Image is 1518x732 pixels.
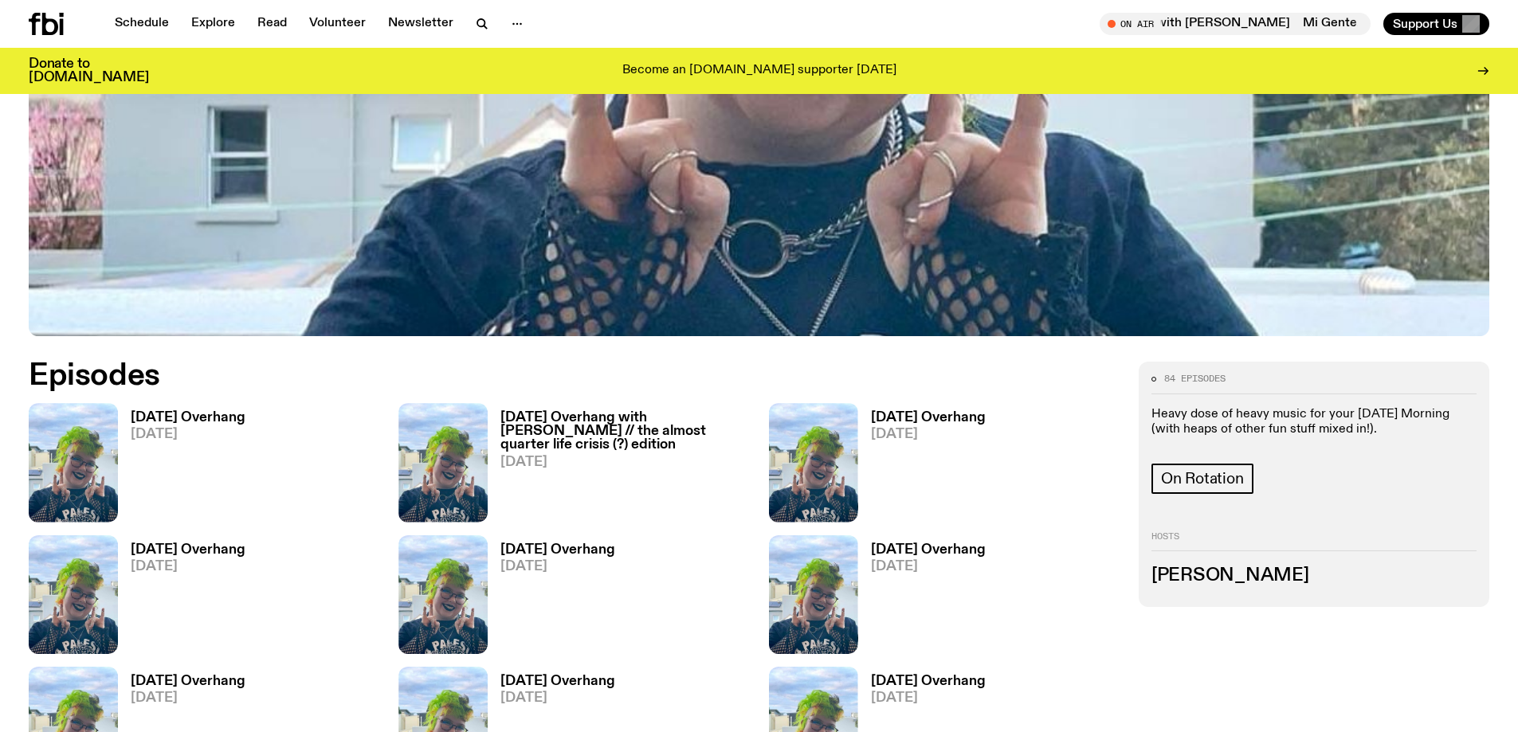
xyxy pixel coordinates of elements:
[379,13,463,35] a: Newsletter
[500,543,615,557] h3: [DATE] Overhang
[871,675,986,688] h3: [DATE] Overhang
[500,456,749,469] span: [DATE]
[29,57,149,84] h3: Donate to [DOMAIN_NAME]
[500,675,615,688] h3: [DATE] Overhang
[248,13,296,35] a: Read
[858,411,986,522] a: [DATE] Overhang[DATE]
[1161,470,1244,487] span: On Rotation
[1151,567,1477,585] h3: [PERSON_NAME]
[871,691,986,705] span: [DATE]
[300,13,375,35] a: Volunteer
[858,543,986,654] a: [DATE] Overhang[DATE]
[500,411,749,452] h3: [DATE] Overhang with [PERSON_NAME] // the almost quarter life crisis (?) edition
[118,543,245,654] a: [DATE] Overhang[DATE]
[1117,18,1363,29] span: Tune in live
[1151,464,1253,494] a: On Rotation
[131,675,245,688] h3: [DATE] Overhang
[488,543,615,654] a: [DATE] Overhang[DATE]
[871,560,986,573] span: [DATE]
[131,691,245,705] span: [DATE]
[1393,17,1457,31] span: Support Us
[871,428,986,441] span: [DATE]
[182,13,245,35] a: Explore
[131,543,245,557] h3: [DATE] Overhang
[131,411,245,425] h3: [DATE] Overhang
[29,362,996,390] h2: Episodes
[1383,13,1489,35] button: Support Us
[105,13,178,35] a: Schedule
[622,64,896,78] p: Become an [DOMAIN_NAME] supporter [DATE]
[488,411,749,522] a: [DATE] Overhang with [PERSON_NAME] // the almost quarter life crisis (?) edition[DATE]
[500,691,615,705] span: [DATE]
[131,560,245,573] span: [DATE]
[500,560,615,573] span: [DATE]
[1100,13,1371,35] button: On AirMi Gente/My People with [PERSON_NAME]Mi Gente/My People with [PERSON_NAME]
[871,411,986,425] h3: [DATE] Overhang
[1164,374,1226,383] span: 84 episodes
[1151,407,1477,437] p: Heavy dose of heavy music for your [DATE] Morning (with heaps of other fun stuff mixed in!).
[871,543,986,557] h3: [DATE] Overhang
[131,428,245,441] span: [DATE]
[1151,532,1477,551] h2: Hosts
[118,411,245,522] a: [DATE] Overhang[DATE]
